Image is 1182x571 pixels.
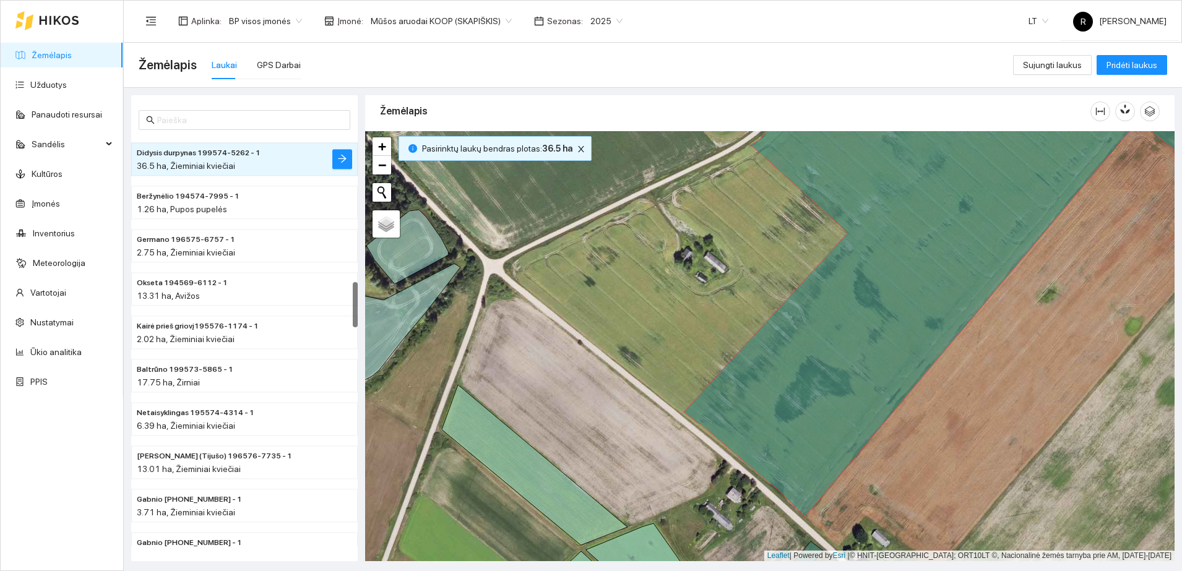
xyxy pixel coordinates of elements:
span: menu-fold [145,15,157,27]
span: Gabnio (1) 197575-0159 - 1 [137,494,242,506]
span: close [574,145,588,153]
a: Zoom out [373,156,391,174]
span: Pasirinktų laukų bendras plotas : [422,142,572,155]
span: Baltrūno 199573-5865 - 1 [137,364,233,376]
span: Netaisyklingas 195574-4314 - 1 [137,408,254,419]
a: Meteorologija [33,258,85,268]
span: Sandėlis [32,132,102,157]
span: Mūšos aruodai KOOP (SKAPIŠKIS) [371,12,512,30]
a: Sujungti laukus [1013,60,1092,70]
div: Laukai [212,58,237,72]
span: + [378,139,386,154]
a: Nustatymai [30,317,74,327]
span: info-circle [408,144,417,153]
span: Germano 196575-6757 - 1 [137,234,235,246]
span: 6.39 ha, Žieminiai kviečiai [137,421,235,431]
div: | Powered by © HNIT-[GEOGRAPHIC_DATA]; ORT10LT ©, Nacionalinė žemės tarnyba prie AM, [DATE]-[DATE] [764,551,1175,561]
span: Žemėlapis [139,55,197,75]
span: calendar [534,16,544,26]
button: Initiate a new search [373,183,391,202]
span: shop [324,16,334,26]
a: Esri [833,551,846,560]
a: Pridėti laukus [1097,60,1167,70]
b: 36.5 ha [542,144,572,153]
button: column-width [1090,101,1110,121]
span: Okseta 194569-6112 - 1 [137,278,228,290]
span: 36.5 ha, Žieminiai kviečiai [137,161,235,171]
span: 2.75 ha, Žieminiai kviečiai [137,247,235,257]
span: 3.71 ha, Žieminiai kviečiai [137,507,235,517]
span: − [378,157,386,173]
input: Paieška [157,113,343,127]
span: 13.31 ha, Avižos [137,291,200,301]
button: menu-fold [139,9,163,33]
span: LT [1029,12,1048,30]
a: Leaflet [767,551,790,560]
a: Žemėlapis [32,50,72,60]
span: Įmonė : [337,14,363,28]
span: 2.02 ha, Žieminiai kviečiai [137,334,235,344]
a: Zoom in [373,137,391,156]
span: | [848,551,850,560]
span: Didysis durpynas 199574-5262 - 1 [137,148,261,160]
a: PPIS [30,377,48,387]
span: Kairė prieš griovį195576-1174 - 1 [137,321,259,333]
span: 13.01 ha, Žieminiai kviečiai [137,464,241,474]
span: [PERSON_NAME] [1073,16,1167,26]
button: arrow-right [332,149,352,169]
a: Ūkio analitika [30,347,82,357]
div: GPS Darbai [257,58,301,72]
a: Vartotojai [30,288,66,298]
span: Sezonas : [547,14,583,28]
span: arrow-right [337,153,347,165]
a: Inventorius [33,228,75,238]
span: R [1081,12,1086,32]
a: Layers [373,210,400,238]
span: 17.75 ha, Žirniai [137,377,200,387]
span: Aurimo didysis (Tijušo) 196576-7735 - 1 [137,451,292,463]
span: 2025 [590,12,623,30]
button: close [574,142,589,157]
span: Pridėti laukus [1107,58,1157,72]
a: Įmonės [32,199,60,208]
span: Sujungti laukus [1023,58,1082,72]
a: Kultūros [32,169,63,179]
span: search [146,116,155,124]
span: layout [178,16,188,26]
span: 1.26 ha, Pupos pupelės [137,204,227,214]
span: Gabnio (3) 197575-4370 - 1 [137,538,242,549]
div: Žemėlapis [380,93,1090,129]
a: Panaudoti resursai [32,109,102,119]
span: column-width [1091,106,1110,116]
span: BP visos įmonės [229,12,302,30]
button: Pridėti laukus [1097,55,1167,75]
a: Užduotys [30,80,67,90]
button: Sujungti laukus [1013,55,1092,75]
span: Aplinka : [191,14,222,28]
span: Beržynėlio 194574-7995 - 1 [137,191,239,203]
